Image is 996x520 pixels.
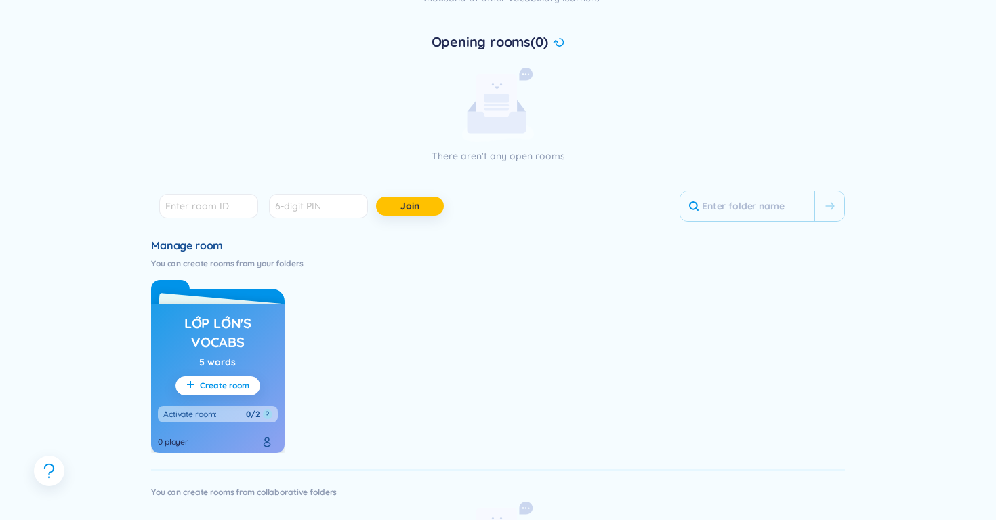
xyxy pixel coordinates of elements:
button: question [34,456,64,486]
input: Enter room ID [159,194,258,218]
button: Join [376,197,444,216]
div: 0 player [158,437,188,447]
div: 0/2 [246,409,260,420]
input: Enter folder name [680,191,814,221]
p: There aren't any open rooms [312,148,684,163]
button: Create room [175,376,260,395]
h3: Lớp lớn's Vocabs [158,314,278,351]
h5: Opening rooms (0) [432,33,548,52]
div: Activate room : [163,409,217,420]
button: ? [263,409,272,419]
h6: You can create rooms from collaborative folders [151,487,845,498]
div: 5 words [199,355,236,369]
a: Lớp lớn's Vocabs [158,311,278,355]
h6: You can create rooms from your folders [151,258,845,269]
input: 6-digit PIN [269,194,368,218]
span: plus [186,380,200,391]
span: Join [400,199,419,213]
h3: Manage room [151,238,845,253]
span: Create room [200,380,249,391]
span: question [41,462,58,479]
